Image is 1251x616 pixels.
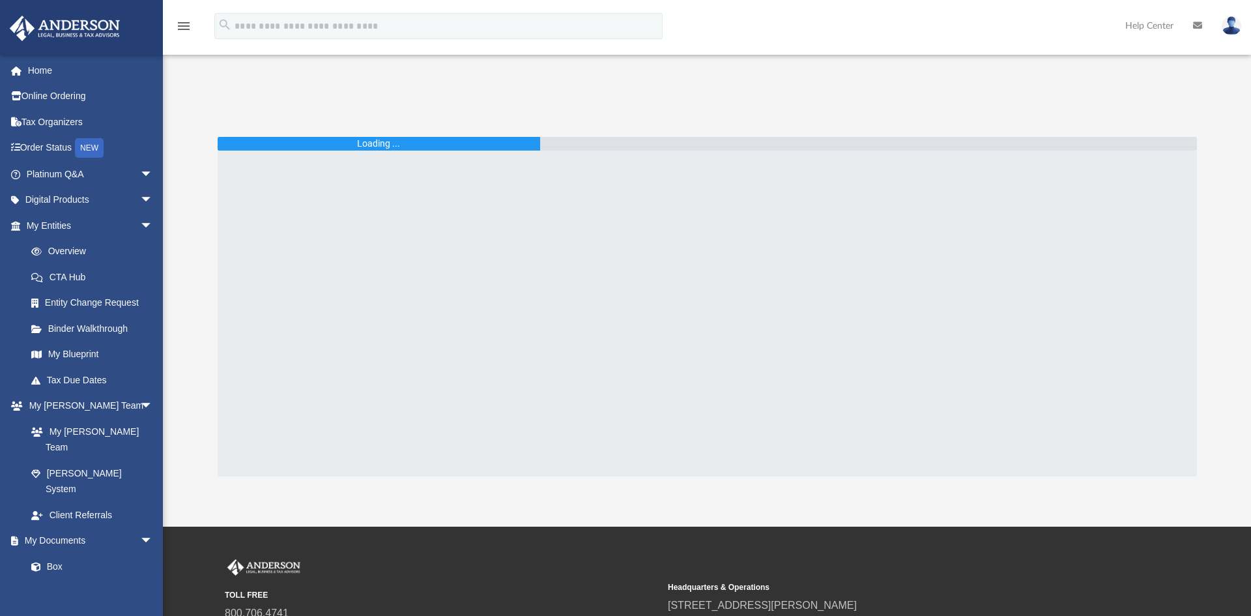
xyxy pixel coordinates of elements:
a: Online Ordering [9,83,173,110]
a: My [PERSON_NAME] Teamarrow_drop_down [9,393,166,419]
img: User Pic [1222,16,1241,35]
a: Tax Organizers [9,109,173,135]
a: Entity Change Request [18,290,173,316]
span: arrow_drop_down [140,187,166,214]
a: [STREET_ADDRESS][PERSON_NAME] [668,600,857,611]
a: My Entitiesarrow_drop_down [9,213,173,239]
img: Anderson Advisors Platinum Portal [6,16,124,41]
a: Digital Productsarrow_drop_down [9,187,173,213]
a: Box [18,553,160,579]
span: arrow_drop_down [140,393,166,420]
i: search [218,18,232,32]
span: arrow_drop_down [140,528,166,555]
a: My Blueprint [18,342,166,368]
a: Home [9,57,173,83]
div: NEW [75,138,104,158]
span: arrow_drop_down [140,161,166,188]
span: arrow_drop_down [140,213,166,239]
small: Headquarters & Operations [668,581,1102,593]
a: Order StatusNEW [9,135,173,162]
a: Tax Due Dates [18,367,173,393]
a: My [PERSON_NAME] Team [18,418,160,460]
i: menu [176,18,192,34]
img: Anderson Advisors Platinum Portal [225,559,303,576]
div: Loading ... [357,137,400,151]
a: CTA Hub [18,264,173,290]
a: Binder Walkthrough [18,315,173,342]
a: My Documentsarrow_drop_down [9,528,166,554]
a: [PERSON_NAME] System [18,460,166,502]
a: Platinum Q&Aarrow_drop_down [9,161,173,187]
a: Client Referrals [18,502,166,528]
a: Overview [18,239,173,265]
a: menu [176,25,192,34]
small: TOLL FREE [225,589,659,601]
